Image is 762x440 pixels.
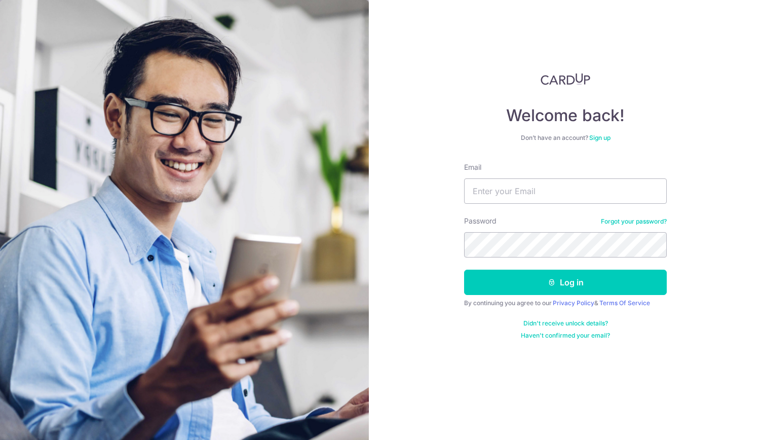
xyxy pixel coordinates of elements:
[464,270,667,295] button: Log in
[601,217,667,226] a: Forgot your password?
[541,73,590,85] img: CardUp Logo
[464,178,667,204] input: Enter your Email
[464,299,667,307] div: By continuing you agree to our &
[553,299,594,307] a: Privacy Policy
[464,162,481,172] label: Email
[589,134,611,141] a: Sign up
[464,105,667,126] h4: Welcome back!
[464,216,497,226] label: Password
[521,332,610,340] a: Haven't confirmed your email?
[599,299,650,307] a: Terms Of Service
[523,319,608,327] a: Didn't receive unlock details?
[464,134,667,142] div: Don’t have an account?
